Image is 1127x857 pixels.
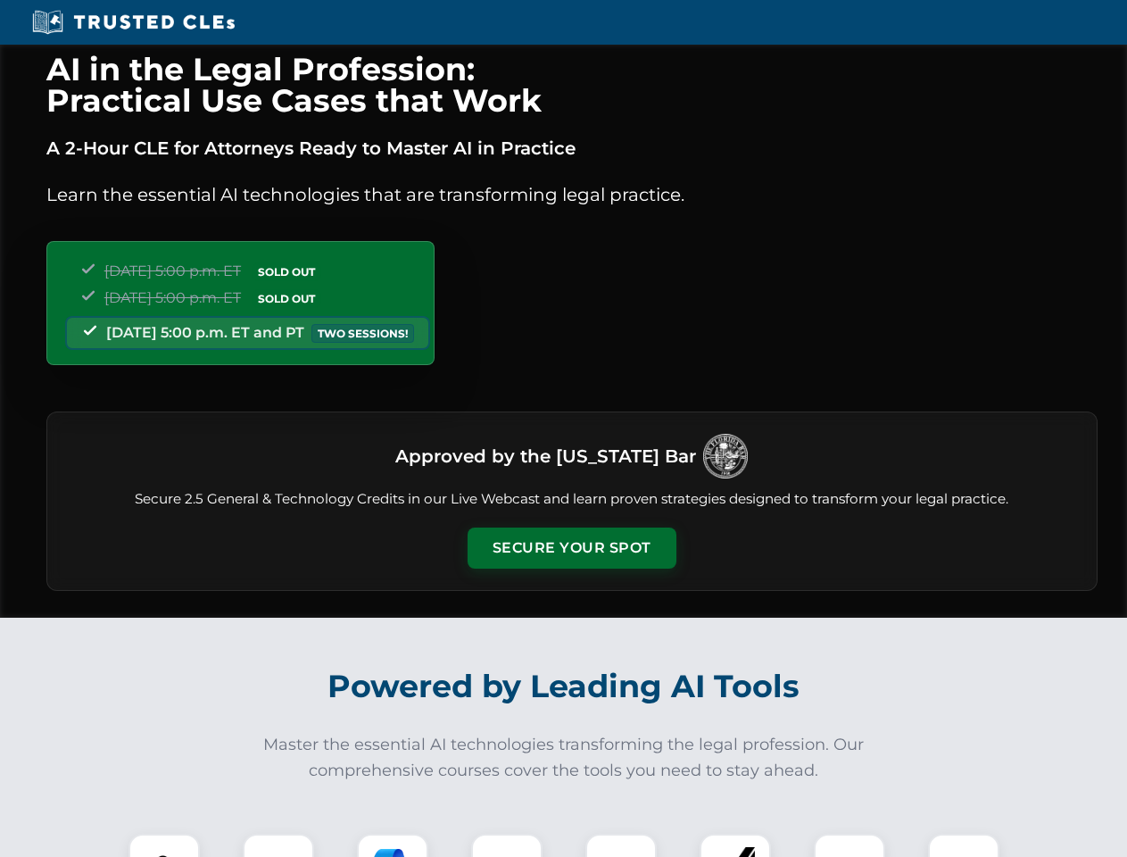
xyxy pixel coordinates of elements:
h3: Approved by the [US_STATE] Bar [395,440,696,472]
img: Trusted CLEs [27,9,240,36]
p: Master the essential AI technologies transforming the legal profession. Our comprehensive courses... [252,732,876,784]
button: Secure Your Spot [468,528,676,569]
p: Learn the essential AI technologies that are transforming legal practice. [46,180,1098,209]
span: [DATE] 5:00 p.m. ET [104,289,241,306]
h1: AI in the Legal Profession: Practical Use Cases that Work [46,54,1098,116]
h2: Powered by Leading AI Tools [70,655,1058,718]
span: [DATE] 5:00 p.m. ET [104,262,241,279]
p: A 2-Hour CLE for Attorneys Ready to Master AI in Practice [46,134,1098,162]
p: Secure 2.5 General & Technology Credits in our Live Webcast and learn proven strategies designed ... [69,489,1075,510]
span: SOLD OUT [252,289,321,308]
img: Logo [703,434,748,478]
span: SOLD OUT [252,262,321,281]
